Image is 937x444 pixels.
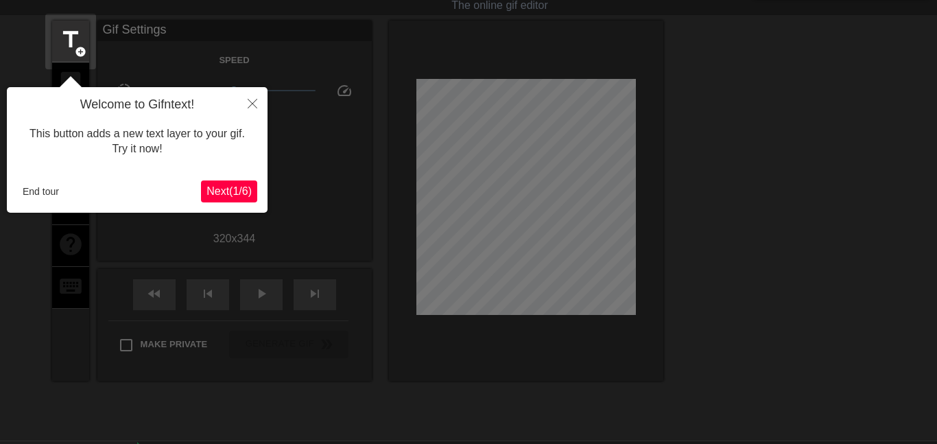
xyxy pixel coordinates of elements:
button: Close [237,87,268,119]
span: Next ( 1 / 6 ) [206,185,252,197]
h4: Welcome to Gifntext! [17,97,257,113]
button: Next [201,180,257,202]
div: This button adds a new text layer to your gif. Try it now! [17,113,257,171]
button: End tour [17,181,64,202]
